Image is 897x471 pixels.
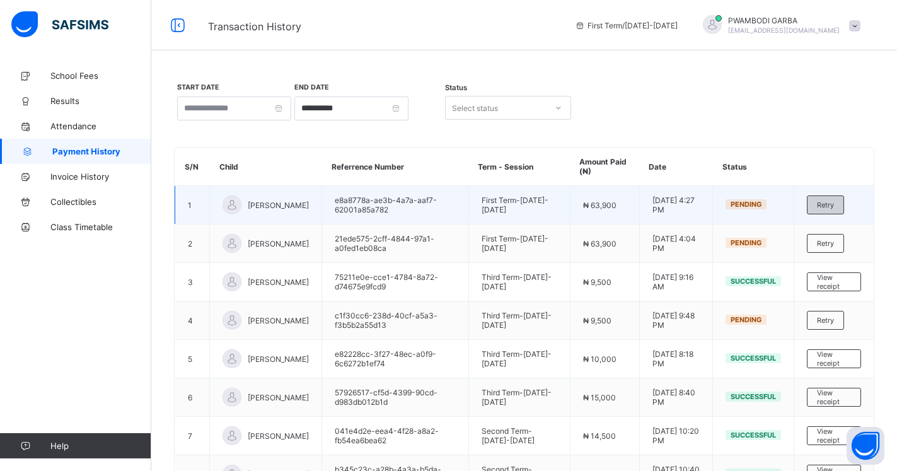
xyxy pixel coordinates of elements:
[50,172,151,182] span: Invoice History
[322,148,469,186] th: Referrence Number
[817,350,851,368] span: View receipt
[50,222,151,232] span: Class Timetable
[583,393,616,402] span: ₦ 15,000
[248,316,309,325] span: [PERSON_NAME]
[690,15,867,36] div: PWAMBODI GARBA
[294,83,329,91] label: End Date
[817,427,851,445] span: View receipt
[817,201,834,209] span: Retry
[583,201,616,210] span: ₦ 63,900
[583,431,616,441] span: ₦ 14,500
[322,263,469,301] td: 75211e0e-cce1-4784-8a72-d74675e9fcd9
[639,148,712,186] th: Date
[639,186,712,224] td: [DATE] 4:27 PM
[639,301,712,340] td: [DATE] 9:48 PM
[175,417,210,455] td: 7
[583,239,616,248] span: ₦ 63,900
[468,340,570,378] td: Third Term - [DATE]-[DATE]
[468,186,570,224] td: First Term - [DATE]-[DATE]
[468,378,570,417] td: Third Term - [DATE]-[DATE]
[248,393,309,402] span: [PERSON_NAME]
[468,148,570,186] th: Term - Session
[468,263,570,301] td: Third Term - [DATE]-[DATE]
[208,20,301,33] span: Transaction History
[50,197,151,207] span: Collectibles
[210,148,322,186] th: Child
[452,96,498,120] div: Select status
[248,431,309,441] span: [PERSON_NAME]
[248,239,309,248] span: [PERSON_NAME]
[445,83,467,92] span: Status
[728,26,840,34] span: [EMAIL_ADDRESS][DOMAIN_NAME]
[468,417,570,455] td: Second Term - [DATE]-[DATE]
[322,378,469,417] td: 57926517-cf5d-4399-90cd-d983db012b1d
[847,427,884,465] button: Open asap
[322,186,469,224] td: e8a8778a-ae3b-4a7a-aaf7-62001a85a782
[322,340,469,378] td: e82228cc-3f27-48ec-a0f9-6c6272b1ef74
[175,186,210,224] td: 1
[50,96,151,106] span: Results
[50,441,151,451] span: Help
[731,238,761,247] span: Pending
[731,392,776,401] span: Successful
[322,224,469,263] td: 21ede575-2cff-4844-97a1-a0fed1eb08ca
[817,239,834,248] span: Retry
[322,417,469,455] td: 041e4d2e-eea4-4f28-a8a2-fb54ea6bea62
[175,224,210,263] td: 2
[731,315,761,324] span: Pending
[570,148,639,186] th: Amount Paid (₦)
[731,431,776,439] span: Successful
[639,263,712,301] td: [DATE] 9:16 AM
[817,316,834,325] span: Retry
[468,301,570,340] td: Third Term - [DATE]-[DATE]
[175,378,210,417] td: 6
[175,301,210,340] td: 4
[248,277,309,287] span: [PERSON_NAME]
[248,354,309,364] span: [PERSON_NAME]
[639,378,712,417] td: [DATE] 8:40 PM
[639,417,712,455] td: [DATE] 10:20 PM
[639,224,712,263] td: [DATE] 4:04 PM
[468,224,570,263] td: First Term - [DATE]-[DATE]
[52,146,151,156] span: Payment History
[50,71,151,81] span: School Fees
[50,121,151,131] span: Attendance
[575,21,678,30] span: session/term information
[175,340,210,378] td: 5
[583,316,611,325] span: ₦ 9,500
[322,301,469,340] td: c1f30cc6-238d-40cf-a5a3-f3b5b2a55d13
[731,277,776,286] span: Successful
[713,148,794,186] th: Status
[817,273,851,291] span: View receipt
[175,263,210,301] td: 3
[177,83,219,91] label: Start Date
[731,200,761,209] span: Pending
[248,201,309,210] span: [PERSON_NAME]
[817,388,851,406] span: View receipt
[11,11,108,38] img: safsims
[583,277,611,287] span: ₦ 9,500
[583,354,616,364] span: ₦ 10,000
[728,16,840,25] span: PWAMBODI GARBA
[175,148,210,186] th: S/N
[731,354,776,363] span: Successful
[639,340,712,378] td: [DATE] 8:18 PM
